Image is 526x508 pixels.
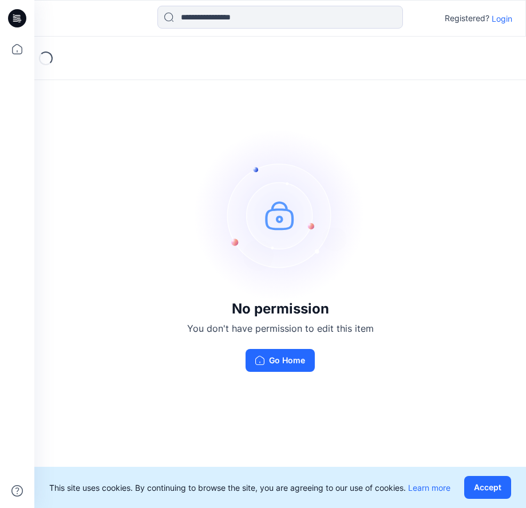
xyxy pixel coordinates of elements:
a: Learn more [408,483,450,493]
h3: No permission [187,301,374,317]
img: no-perm.svg [195,129,366,301]
p: You don't have permission to edit this item [187,322,374,335]
button: Go Home [246,349,315,372]
p: Login [492,13,512,25]
button: Accept [464,476,511,499]
p: This site uses cookies. By continuing to browse the site, you are agreeing to our use of cookies. [49,482,450,494]
p: Registered? [445,11,489,25]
